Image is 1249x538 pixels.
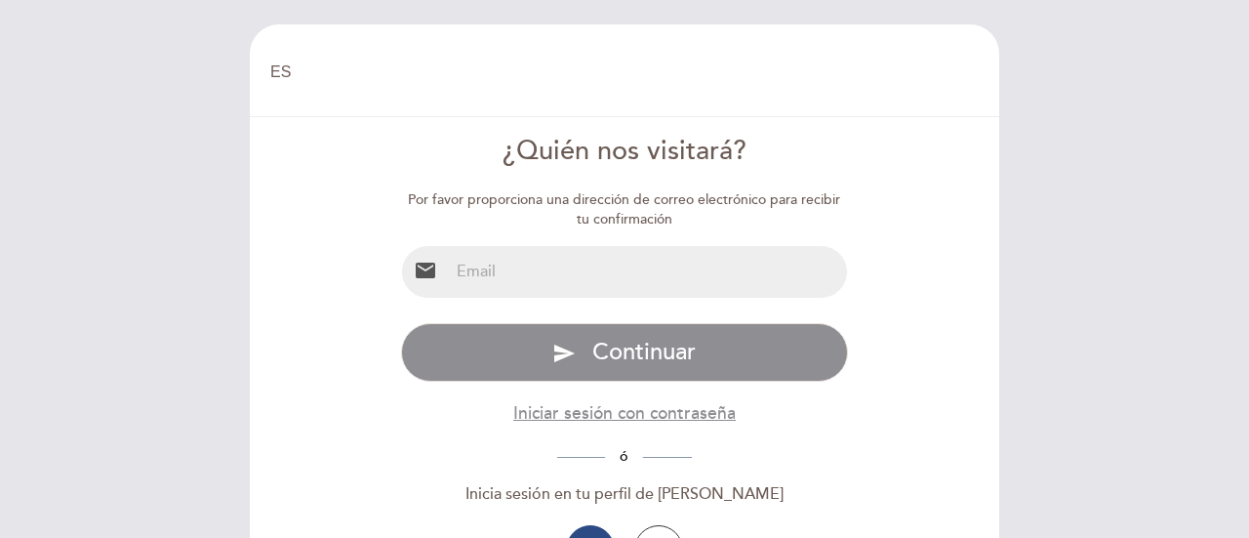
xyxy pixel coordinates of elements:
[592,338,696,366] span: Continuar
[401,483,849,506] div: Inicia sesión en tu perfil de [PERSON_NAME]
[552,342,576,365] i: send
[449,246,848,298] input: Email
[401,190,849,229] div: Por favor proporciona una dirección de correo electrónico para recibir tu confirmación
[513,401,736,426] button: Iniciar sesión con contraseña
[401,133,849,171] div: ¿Quién nos visitará?
[414,259,437,282] i: email
[605,448,643,465] span: ó
[401,323,849,382] button: send Continuar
